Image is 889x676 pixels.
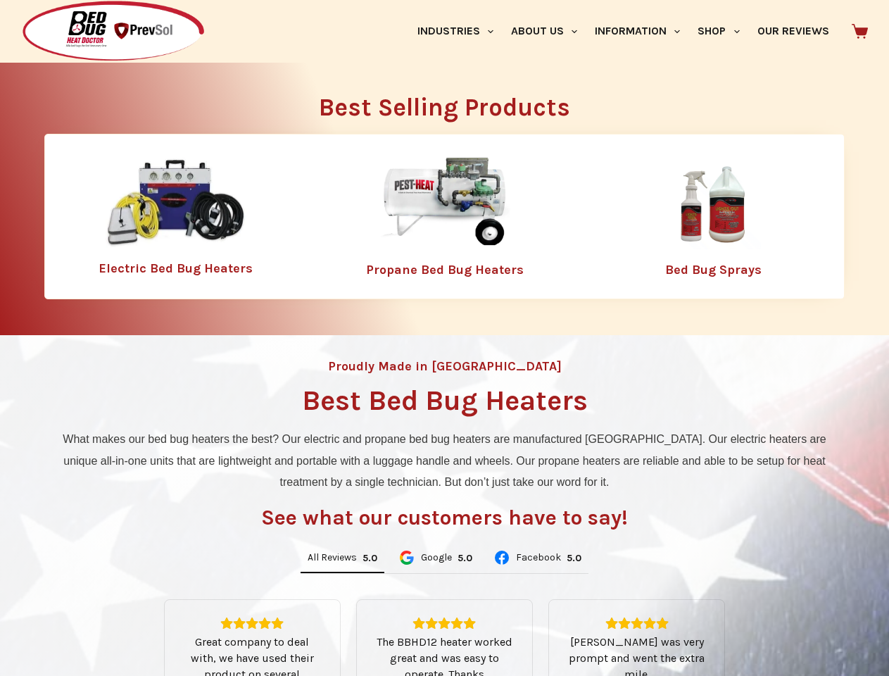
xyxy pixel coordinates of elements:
[362,552,377,564] div: 5.0
[99,261,253,276] a: Electric Bed Bug Heaters
[51,429,838,493] p: What makes our bed bug heaters the best? Our electric and propane bed bug heaters are manufacture...
[261,507,628,528] h3: See what our customers have to say!
[328,360,562,373] h4: Proudly Made in [GEOGRAPHIC_DATA]
[458,552,472,564] div: 5.0
[567,552,581,564] div: Rating: 5.0 out of 5
[567,552,581,564] div: 5.0
[421,553,452,563] span: Google
[516,553,561,563] span: Facebook
[458,552,472,564] div: Rating: 5.0 out of 5
[308,553,357,563] span: All Reviews
[44,95,845,120] h2: Best Selling Products
[302,387,588,415] h1: Best Bed Bug Heaters
[374,617,515,630] div: Rating: 5.0 out of 5
[362,552,377,564] div: Rating: 5.0 out of 5
[566,617,707,630] div: Rating: 5.0 out of 5
[665,262,762,277] a: Bed Bug Sprays
[11,6,53,48] button: Open LiveChat chat widget
[366,262,524,277] a: Propane Bed Bug Heaters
